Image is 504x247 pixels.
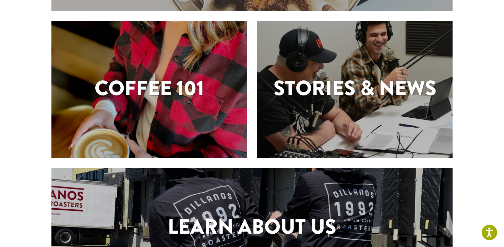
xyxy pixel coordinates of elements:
a: Coffee 101 [51,21,247,158]
h1: Stories & News [257,73,453,104]
a: Stories & News [257,21,453,158]
h1: Coffee 101 [51,73,247,104]
h1: Learn About Us [51,211,453,242]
